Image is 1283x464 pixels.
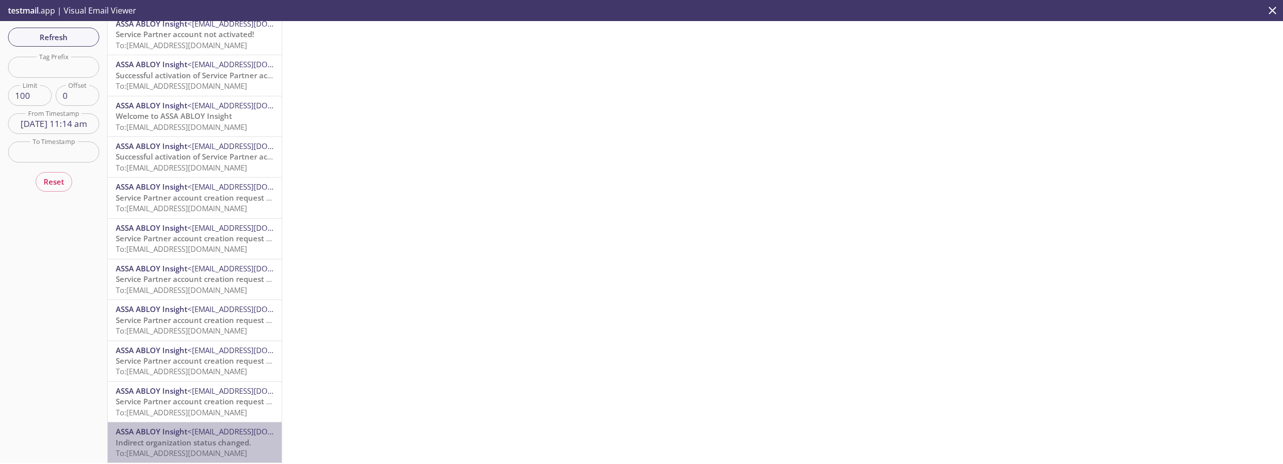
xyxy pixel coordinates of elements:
[116,141,187,151] span: ASSA ABLOY Insight
[44,175,64,188] span: Reset
[116,70,290,80] span: Successful activation of Service Partner account!
[116,122,247,132] span: To: [EMAIL_ADDRESS][DOMAIN_NAME]
[116,356,303,366] span: Service Partner account creation request submitted
[187,263,317,273] span: <[EMAIL_ADDRESS][DOMAIN_NAME]>
[116,407,247,417] span: To: [EMAIL_ADDRESS][DOMAIN_NAME]
[108,15,282,463] nav: emails
[116,285,247,295] span: To: [EMAIL_ADDRESS][DOMAIN_NAME]
[116,81,247,91] span: To: [EMAIL_ADDRESS][DOMAIN_NAME]
[108,137,282,177] div: ASSA ABLOY Insight<[EMAIL_ADDRESS][DOMAIN_NAME]>Successful activation of Service Partner account!...
[116,193,329,203] span: Service Partner account creation request pending approval
[187,426,317,436] span: <[EMAIL_ADDRESS][DOMAIN_NAME]>
[116,233,329,243] span: Service Partner account creation request pending approval
[108,300,282,340] div: ASSA ABLOY Insight<[EMAIL_ADDRESS][DOMAIN_NAME]>Service Partner account creation request submitte...
[116,111,232,121] span: Welcome to ASSA ABLOY Insight
[116,448,247,458] span: To: [EMAIL_ADDRESS][DOMAIN_NAME]
[116,366,247,376] span: To: [EMAIL_ADDRESS][DOMAIN_NAME]
[108,341,282,381] div: ASSA ABLOY Insight<[EMAIL_ADDRESS][DOMAIN_NAME]>Service Partner account creation request submitte...
[187,345,317,355] span: <[EMAIL_ADDRESS][DOMAIN_NAME]>
[116,345,187,355] span: ASSA ABLOY Insight
[187,386,317,396] span: <[EMAIL_ADDRESS][DOMAIN_NAME]>
[116,163,247,173] span: To: [EMAIL_ADDRESS][DOMAIN_NAME]
[116,151,290,162] span: Successful activation of Service Partner account!
[116,203,247,213] span: To: [EMAIL_ADDRESS][DOMAIN_NAME]
[36,172,72,191] button: Reset
[116,223,187,233] span: ASSA ABLOY Insight
[108,178,282,218] div: ASSA ABLOY Insight<[EMAIL_ADDRESS][DOMAIN_NAME]>Service Partner account creation request pending ...
[187,223,317,233] span: <[EMAIL_ADDRESS][DOMAIN_NAME]>
[108,219,282,259] div: ASSA ABLOY Insight<[EMAIL_ADDRESS][DOMAIN_NAME]>Service Partner account creation request pending ...
[187,59,317,69] span: <[EMAIL_ADDRESS][DOMAIN_NAME]>
[187,100,317,110] span: <[EMAIL_ADDRESS][DOMAIN_NAME]>
[116,315,303,325] span: Service Partner account creation request submitted
[187,304,317,314] span: <[EMAIL_ADDRESS][DOMAIN_NAME]>
[108,15,282,55] div: ASSA ABLOY Insight<[EMAIL_ADDRESS][DOMAIN_NAME]>Service Partner account not activated!To:[EMAIL_A...
[108,382,282,422] div: ASSA ABLOY Insight<[EMAIL_ADDRESS][DOMAIN_NAME]>Service Partner account creation request pending ...
[8,5,39,16] span: testmail
[108,259,282,299] div: ASSA ABLOY Insight<[EMAIL_ADDRESS][DOMAIN_NAME]>Service Partner account creation request submitte...
[116,59,187,69] span: ASSA ABLOY Insight
[187,182,317,192] span: <[EMAIL_ADDRESS][DOMAIN_NAME]>
[187,19,317,29] span: <[EMAIL_ADDRESS][DOMAIN_NAME]>
[116,386,187,396] span: ASSA ABLOY Insight
[116,426,187,436] span: ASSA ABLOY Insight
[8,28,99,47] button: Refresh
[116,19,187,29] span: ASSA ABLOY Insight
[116,274,303,284] span: Service Partner account creation request submitted
[116,326,247,336] span: To: [EMAIL_ADDRESS][DOMAIN_NAME]
[116,263,187,273] span: ASSA ABLOY Insight
[116,244,247,254] span: To: [EMAIL_ADDRESS][DOMAIN_NAME]
[116,29,254,39] span: Service Partner account not activated!
[116,396,329,406] span: Service Partner account creation request pending approval
[108,422,282,462] div: ASSA ABLOY Insight<[EMAIL_ADDRESS][DOMAIN_NAME]>Indirect organization status changed.To:[EMAIL_AD...
[116,100,187,110] span: ASSA ABLOY Insight
[116,182,187,192] span: ASSA ABLOY Insight
[16,31,91,44] span: Refresh
[108,55,282,95] div: ASSA ABLOY Insight<[EMAIL_ADDRESS][DOMAIN_NAME]>Successful activation of Service Partner account!...
[187,141,317,151] span: <[EMAIL_ADDRESS][DOMAIN_NAME]>
[116,437,251,447] span: Indirect organization status changed.
[116,304,187,314] span: ASSA ABLOY Insight
[108,96,282,136] div: ASSA ABLOY Insight<[EMAIL_ADDRESS][DOMAIN_NAME]>Welcome to ASSA ABLOY InsightTo:[EMAIL_ADDRESS][D...
[116,40,247,50] span: To: [EMAIL_ADDRESS][DOMAIN_NAME]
